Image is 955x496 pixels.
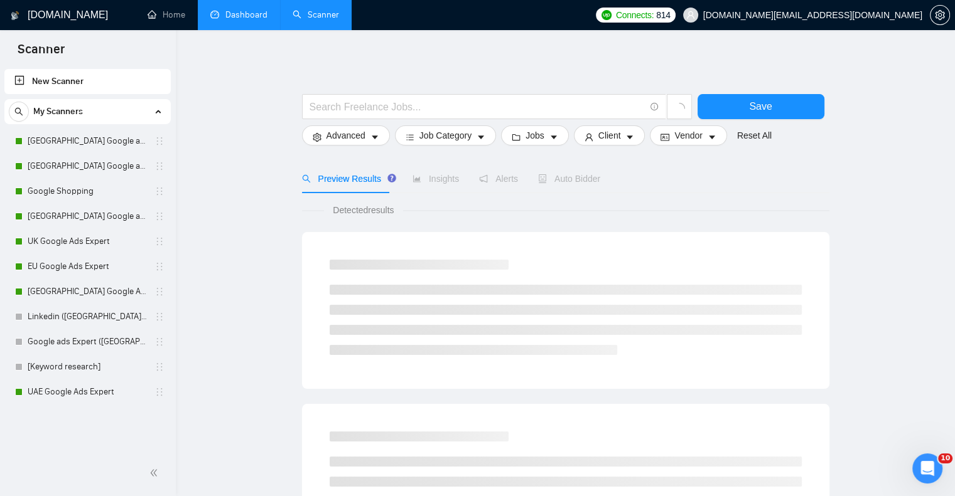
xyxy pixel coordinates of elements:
[477,132,485,142] span: caret-down
[930,10,950,20] a: setting
[931,10,949,20] span: setting
[912,453,942,483] iframe: Intercom live chat
[406,132,414,142] span: bars
[674,129,702,142] span: Vendor
[526,129,544,142] span: Jobs
[154,161,165,171] span: holder
[938,453,952,463] span: 10
[28,129,147,154] a: [GEOGRAPHIC_DATA] Google ads Expert
[686,11,695,19] span: user
[9,107,28,116] span: search
[293,9,339,20] a: searchScanner
[4,99,171,404] li: My Scanners
[154,387,165,397] span: holder
[479,174,488,183] span: notification
[650,125,726,145] button: idcardVendorcaret-down
[538,174,547,183] span: robot
[749,98,772,114] span: Save
[8,40,75,66] span: Scanner
[302,174,311,183] span: search
[370,132,379,142] span: caret-down
[313,132,321,142] span: setting
[419,129,472,142] span: Job Category
[210,9,267,20] a: dashboardDashboard
[616,8,654,22] span: Connects:
[698,94,824,119] button: Save
[28,329,147,354] a: Google ads Expert ([GEOGRAPHIC_DATA]) no bids
[33,99,83,124] span: My Scanners
[28,154,147,179] a: [GEOGRAPHIC_DATA] Google ads Expert
[4,69,171,94] li: New Scanner
[154,337,165,347] span: holder
[149,467,162,479] span: double-left
[154,362,165,372] span: holder
[395,125,496,145] button: barsJob Categorycaret-down
[602,10,612,20] img: upwork-logo.png
[674,103,685,114] span: loading
[28,379,147,404] a: UAE Google Ads Expert
[154,312,165,322] span: holder
[28,179,147,204] a: Google Shopping
[512,132,521,142] span: folder
[737,129,772,142] a: Reset All
[326,129,365,142] span: Advanced
[148,9,185,20] a: homeHome
[538,174,600,184] span: Auto Bidder
[413,174,459,184] span: Insights
[154,211,165,221] span: holder
[656,8,670,22] span: 814
[625,132,634,142] span: caret-down
[154,136,165,146] span: holder
[154,261,165,272] span: holder
[154,186,165,196] span: holder
[413,174,421,183] span: area-chart
[28,204,147,229] a: [GEOGRAPHIC_DATA] Google ads Expert
[574,125,645,145] button: userClientcaret-down
[598,129,621,142] span: Client
[154,287,165,297] span: holder
[154,236,165,246] span: holder
[28,229,147,254] a: UK Google Ads Expert
[310,99,645,115] input: Search Freelance Jobs...
[302,174,392,184] span: Preview Results
[14,69,161,94] a: New Scanner
[501,125,569,145] button: folderJobscaret-down
[28,354,147,379] a: [Keyword research]
[28,304,147,329] a: Linkedin ([GEOGRAPHIC_DATA]) no bids
[28,279,147,304] a: [GEOGRAPHIC_DATA] Google Ads Expert
[661,132,669,142] span: idcard
[11,6,19,26] img: logo
[650,103,659,111] span: info-circle
[708,132,716,142] span: caret-down
[386,172,397,184] div: Tooltip anchor
[324,203,402,217] span: Detected results
[585,132,593,142] span: user
[549,132,558,142] span: caret-down
[9,102,29,122] button: search
[28,254,147,279] a: EU Google Ads Expert
[302,125,390,145] button: settingAdvancedcaret-down
[479,174,518,184] span: Alerts
[930,5,950,25] button: setting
